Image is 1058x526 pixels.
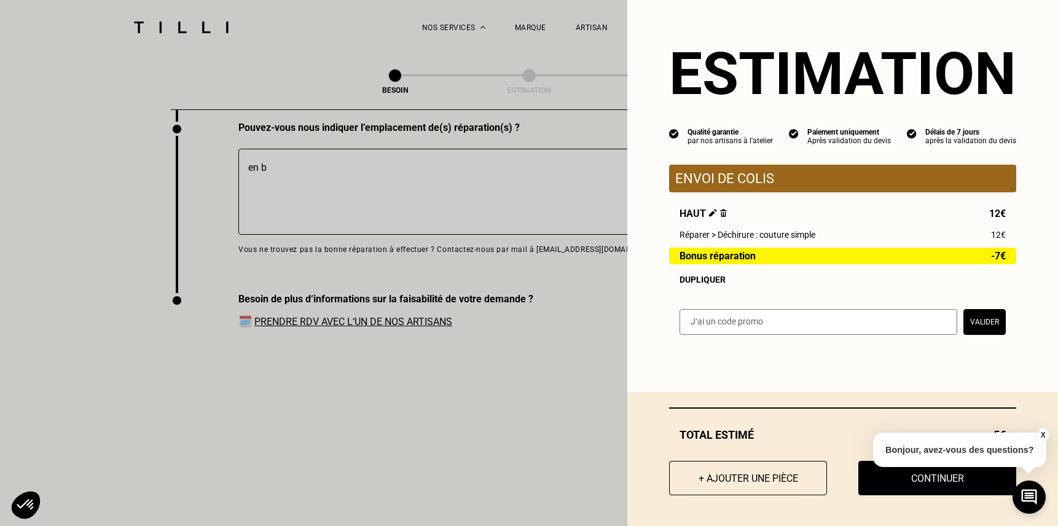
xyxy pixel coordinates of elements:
span: 12€ [989,208,1006,219]
div: Après validation du devis [807,136,891,145]
button: Valider [963,309,1006,335]
section: Estimation [669,39,1016,108]
button: Continuer [858,461,1016,495]
p: Bonjour, avez-vous des questions? [873,433,1046,467]
p: Envoi de colis [675,171,1010,186]
img: icon list info [907,128,917,139]
div: après la validation du devis [925,136,1016,145]
img: icon list info [669,128,679,139]
input: J‘ai un code promo [680,309,957,335]
div: Qualité garantie [688,128,773,136]
span: Réparer > Déchirure : couture simple [680,230,815,240]
div: Total estimé [669,428,1016,441]
img: Supprimer [720,209,727,217]
div: Dupliquer [680,275,1006,285]
img: Éditer [709,209,717,217]
span: 12€ [991,230,1006,240]
button: + Ajouter une pièce [669,461,827,495]
span: -7€ [991,251,1006,261]
span: Bonus réparation [680,251,756,261]
div: Délais de 7 jours [925,128,1016,136]
img: icon list info [789,128,799,139]
div: par nos artisans à l'atelier [688,136,773,145]
span: Haut [680,208,727,219]
div: Paiement uniquement [807,128,891,136]
button: X [1036,428,1049,442]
